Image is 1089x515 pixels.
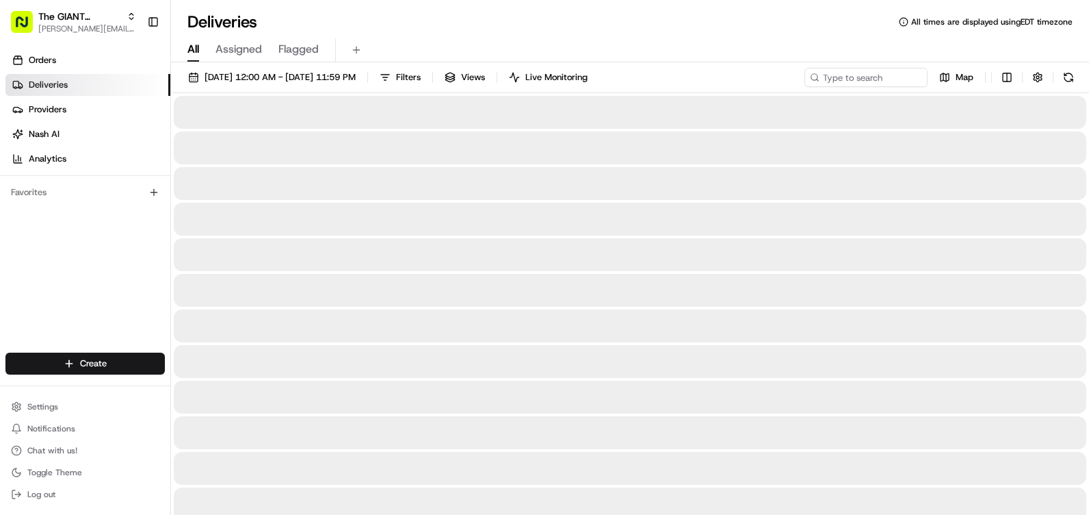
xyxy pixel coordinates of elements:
span: Views [461,71,485,84]
button: Filters [373,68,427,87]
h1: Deliveries [187,11,257,33]
span: [DATE] 12:00 AM - [DATE] 11:59 PM [205,71,356,84]
button: Create [5,353,165,375]
button: Live Monitoring [503,68,594,87]
button: The GIANT Company [38,10,121,23]
span: Log out [27,489,55,500]
button: Log out [5,485,165,504]
span: Map [956,71,973,84]
a: Orders [5,49,170,71]
a: Providers [5,99,170,121]
button: The GIANT Company[PERSON_NAME][EMAIL_ADDRESS][PERSON_NAME][DOMAIN_NAME] [5,5,142,38]
a: Deliveries [5,74,170,96]
span: Create [80,357,107,370]
span: All times are displayed using EDT timezone [911,16,1073,27]
span: Flagged [278,41,319,58]
button: [DATE] 12:00 AM - [DATE] 11:59 PM [182,68,362,87]
span: Analytics [29,153,66,165]
span: Settings [27,401,58,412]
span: Assigned [215,41,262,58]
span: Notifications [27,423,75,434]
button: Map [933,68,980,87]
span: Toggle Theme [27,467,82,478]
button: Refresh [1059,68,1078,87]
span: Providers [29,103,66,116]
button: Toggle Theme [5,463,165,482]
span: Orders [29,54,56,66]
button: Chat with us! [5,441,165,460]
span: Filters [396,71,421,84]
div: Favorites [5,181,165,203]
span: Deliveries [29,79,68,91]
button: Views [438,68,491,87]
span: All [187,41,199,58]
button: Settings [5,397,165,416]
span: Live Monitoring [525,71,588,84]
span: Nash AI [29,128,60,140]
input: Type to search [804,68,928,87]
button: [PERSON_NAME][EMAIL_ADDRESS][PERSON_NAME][DOMAIN_NAME] [38,23,136,34]
button: Notifications [5,419,165,438]
a: Analytics [5,148,170,170]
a: Nash AI [5,123,170,145]
span: Chat with us! [27,445,77,456]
